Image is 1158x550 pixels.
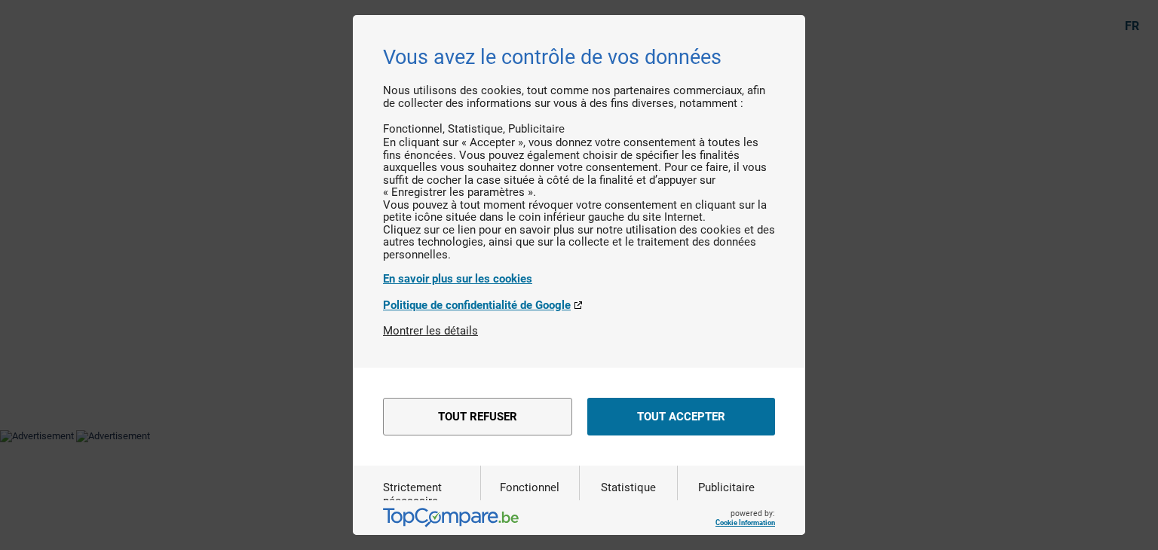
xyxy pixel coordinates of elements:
[353,368,805,466] div: menu
[698,481,755,547] label: Publicitaire
[383,324,478,338] button: Montrer les détails
[601,481,656,547] label: Statistique
[383,45,775,69] h2: Vous avez le contrôle de vos données
[508,122,565,136] li: Publicitaire
[383,122,448,136] li: Fonctionnel
[383,481,480,547] label: Strictement nécessaire
[383,398,572,435] button: Tout refuser
[383,298,775,312] a: Politique de confidentialité de Google
[500,481,559,547] label: Fonctionnel
[587,398,775,435] button: Tout accepter
[383,84,775,324] div: Nous utilisons des cookies, tout comme nos partenaires commerciaux, afin de collecter des informa...
[383,272,775,286] a: En savoir plus sur les cookies
[448,122,508,136] li: Statistique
